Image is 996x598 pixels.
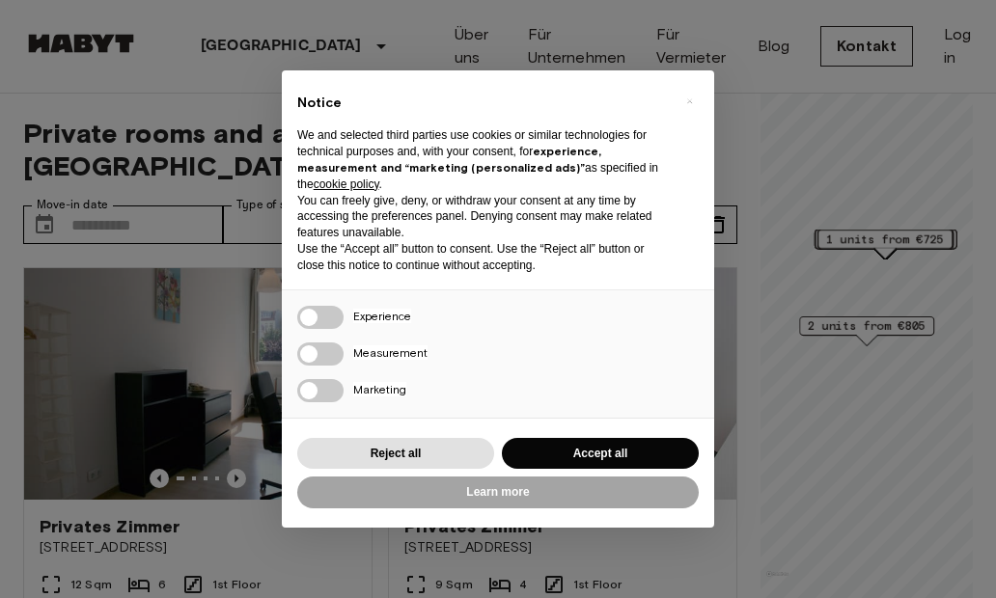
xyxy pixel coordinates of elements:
a: cookie policy [314,177,379,191]
span: Measurement [353,345,428,360]
span: Experience [353,309,411,323]
strong: experience, measurement and “marketing (personalized ads)” [297,144,601,175]
h2: Notice [297,94,668,113]
button: Learn more [297,476,699,508]
span: Marketing [353,382,406,396]
p: We and selected third parties use cookies or similar technologies for technical purposes and, wit... [297,127,668,192]
p: Use the “Accept all” button to consent. Use the “Reject all” button or close this notice to conti... [297,241,668,274]
p: You can freely give, deny, or withdraw your consent at any time by accessing the preferences pane... [297,193,668,241]
button: Close this notice [674,86,705,117]
span: × [686,90,693,113]
button: Reject all [297,438,494,470]
button: Accept all [502,438,699,470]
